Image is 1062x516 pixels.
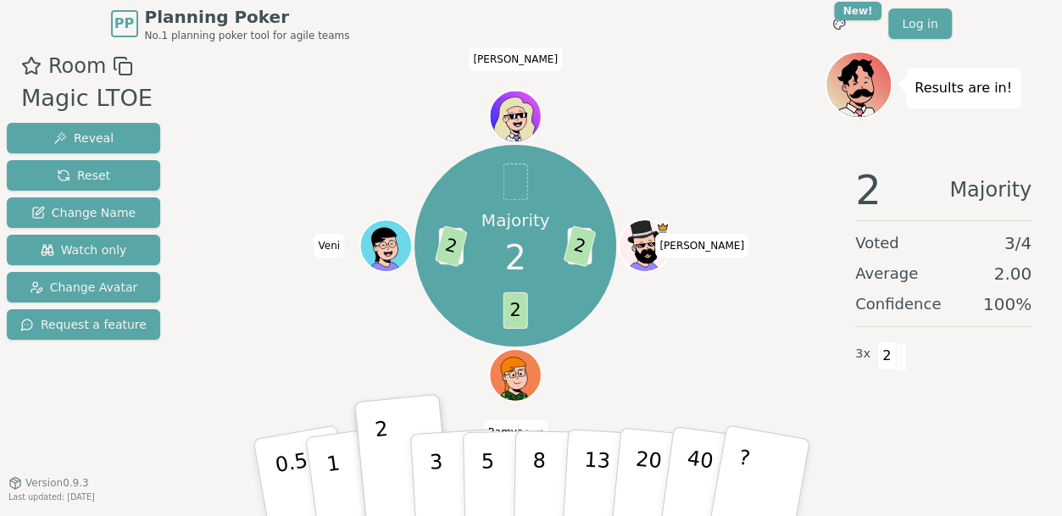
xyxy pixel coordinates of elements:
[21,51,42,81] button: Add as favourite
[484,420,548,444] span: Click to change your name
[145,29,350,42] span: No.1 planning poker tool for agile teams
[7,272,160,302] button: Change Avatar
[21,81,153,116] div: Magic LTOE
[563,225,596,266] span: 2
[993,262,1031,286] span: 2.00
[949,169,1031,210] span: Majority
[114,14,134,34] span: PP
[469,47,562,71] span: Click to change your name
[20,316,147,333] span: Request a feature
[314,234,344,258] span: Click to change your name
[834,2,882,20] div: New!
[915,76,1012,100] p: Results are in!
[824,8,854,39] button: New!
[8,476,89,490] button: Version0.9.3
[855,231,899,255] span: Voted
[503,291,528,328] span: 2
[656,221,669,234] span: Tim is the host
[30,279,138,296] span: Change Avatar
[7,160,160,191] button: Reset
[855,169,881,210] span: 2
[855,262,918,286] span: Average
[888,8,951,39] a: Log in
[655,234,748,258] span: Click to change your name
[491,351,540,400] button: Click to change your avatar
[7,197,160,228] button: Change Name
[877,341,897,370] span: 2
[983,292,1031,316] span: 100 %
[53,130,114,147] span: Reveal
[504,232,525,283] span: 2
[25,476,89,490] span: Version 0.9.3
[481,208,550,232] p: Majority
[111,5,350,42] a: PPPlanning PokerNo.1 planning poker tool for agile teams
[373,417,395,509] p: 2
[7,309,160,340] button: Request a feature
[523,430,543,437] span: (you)
[57,167,110,184] span: Reset
[1004,231,1031,255] span: 3 / 4
[855,345,870,363] span: 3 x
[145,5,350,29] span: Planning Poker
[48,51,106,81] span: Room
[435,225,468,266] span: 2
[31,204,136,221] span: Change Name
[7,123,160,153] button: Reveal
[41,241,127,258] span: Watch only
[855,292,941,316] span: Confidence
[8,492,95,502] span: Last updated: [DATE]
[7,235,160,265] button: Watch only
